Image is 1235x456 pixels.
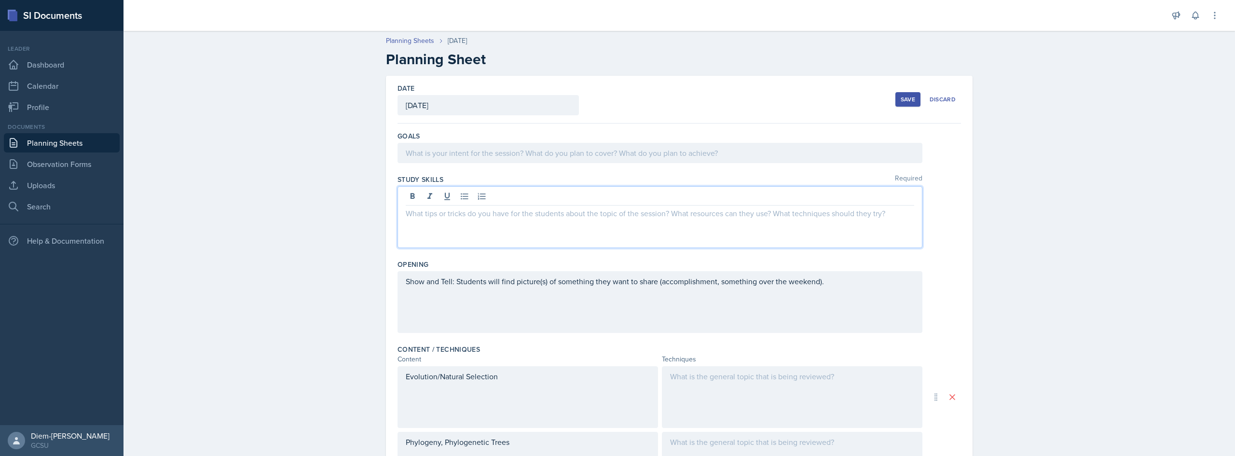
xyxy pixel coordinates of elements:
a: Planning Sheets [4,133,120,152]
div: Content [398,354,658,364]
label: Content / Techniques [398,345,480,354]
label: Study Skills [398,175,443,184]
button: Save [895,92,920,107]
a: Profile [4,97,120,117]
div: [DATE] [448,36,467,46]
div: Diem-[PERSON_NAME] [31,431,110,441]
label: Opening [398,260,428,269]
a: Calendar [4,76,120,96]
label: Goals [398,131,420,141]
h2: Planning Sheet [386,51,973,68]
span: Required [895,175,922,184]
button: Discard [924,92,961,107]
a: Search [4,197,120,216]
div: Documents [4,123,120,131]
p: Show and Tell: Students will find picture(s) of something they want to share (accomplishment, som... [406,276,914,287]
a: Observation Forms [4,154,120,174]
div: GCSU [31,441,110,450]
div: Discard [930,96,956,103]
p: Evolution/Natural Selection [406,371,650,382]
p: Phylogeny, Phylogenetic Trees [406,436,650,448]
div: Save [901,96,915,103]
a: Uploads [4,176,120,195]
a: Dashboard [4,55,120,74]
label: Date [398,83,414,93]
div: Help & Documentation [4,231,120,250]
div: Techniques [662,354,922,364]
a: Planning Sheets [386,36,434,46]
div: Leader [4,44,120,53]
